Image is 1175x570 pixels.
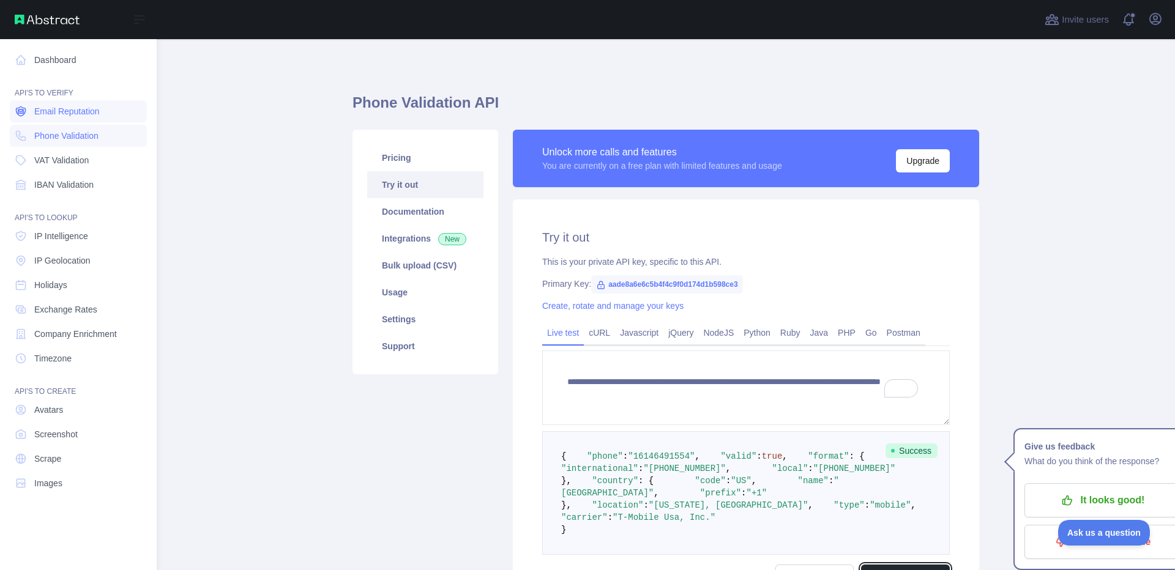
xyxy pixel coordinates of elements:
[739,323,775,342] a: Python
[10,448,147,470] a: Scrape
[756,451,761,461] span: :
[663,323,698,342] a: jQuery
[591,275,743,294] span: aade8a6e6c5b4f4c9f0d174d1b598ce3
[10,423,147,445] a: Screenshot
[561,464,638,473] span: "international"
[638,464,643,473] span: :
[1042,10,1111,29] button: Invite users
[15,15,80,24] img: Abstract API
[542,278,950,290] div: Primary Key:
[34,254,91,267] span: IP Geolocation
[34,328,117,340] span: Company Enrichment
[34,428,78,440] span: Screenshot
[798,476,829,486] span: "name"
[643,500,648,510] span: :
[613,513,715,522] span: "T-Mobile Usa, Inc."
[10,323,147,345] a: Company Enrichment
[34,105,100,117] span: Email Reputation
[542,160,782,172] div: You are currently on a free plan with limited features and usage
[1062,13,1109,27] span: Invite users
[698,323,739,342] a: NodeJS
[10,274,147,296] a: Holidays
[10,125,147,147] a: Phone Validation
[726,464,731,473] span: ,
[746,488,767,498] span: "+1"
[10,399,147,421] a: Avatars
[367,333,483,360] a: Support
[542,256,950,268] div: This is your private API key, specific to this API.
[762,451,783,461] span: true
[584,323,615,342] a: cURL
[34,477,62,489] span: Images
[34,179,94,191] span: IBAN Validation
[10,347,147,369] a: Timezone
[865,500,870,510] span: :
[860,323,882,342] a: Go
[808,464,813,473] span: :
[542,323,584,342] a: Live test
[10,472,147,494] a: Images
[367,171,483,198] a: Try it out
[542,145,782,160] div: Unlock more calls and features
[438,233,466,245] span: New
[542,229,950,246] h2: Try it out
[10,298,147,320] a: Exchange Rates
[615,323,663,342] a: Javascript
[34,154,89,166] span: VAT Validation
[367,279,483,306] a: Usage
[623,451,628,461] span: :
[882,323,925,342] a: Postman
[10,49,147,71] a: Dashboard
[782,451,787,461] span: ,
[834,500,864,510] span: "type"
[10,250,147,272] a: IP Geolocation
[34,279,67,291] span: Holidays
[829,476,834,486] span: :
[34,352,72,365] span: Timezone
[695,451,699,461] span: ,
[542,350,950,425] textarea: To enrich screen reader interactions, please activate Accessibility in Grammarly extension settings
[367,144,483,171] a: Pricing
[10,100,147,122] a: Email Reputation
[654,488,658,498] span: ,
[911,500,916,510] span: ,
[542,301,684,311] a: Create, rotate and manage your keys
[752,476,756,486] span: ,
[10,372,147,396] div: API'S TO CREATE
[808,451,849,461] span: "format"
[849,451,865,461] span: : {
[561,513,608,522] span: "carrier"
[352,93,979,122] h1: Phone Validation API
[367,198,483,225] a: Documentation
[34,130,99,142] span: Phone Validation
[833,323,860,342] a: PHP
[720,451,756,461] span: "valid"
[561,451,566,461] span: {
[695,476,725,486] span: "code"
[10,149,147,171] a: VAT Validation
[10,198,147,223] div: API'S TO LOOKUP
[592,500,643,510] span: "location"
[587,451,623,461] span: "phone"
[805,323,834,342] a: Java
[608,513,613,522] span: :
[638,476,654,486] span: : {
[10,73,147,98] div: API'S TO VERIFY
[649,500,808,510] span: "[US_STATE], [GEOGRAPHIC_DATA]"
[886,443,938,458] span: Success
[34,453,61,465] span: Scrape
[775,323,805,342] a: Ruby
[1058,520,1151,546] iframe: Toggle Customer Support
[813,464,895,473] span: "[PHONE_NUMBER]"
[10,174,147,196] a: IBAN Validation
[731,476,752,486] span: "US"
[592,476,638,486] span: "country"
[772,464,808,473] span: "local"
[643,464,725,473] span: "[PHONE_NUMBER]"
[34,404,63,416] span: Avatars
[741,488,746,498] span: :
[896,149,950,172] button: Upgrade
[367,225,483,252] a: Integrations New
[628,451,695,461] span: "16146491554"
[870,500,911,510] span: "mobile"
